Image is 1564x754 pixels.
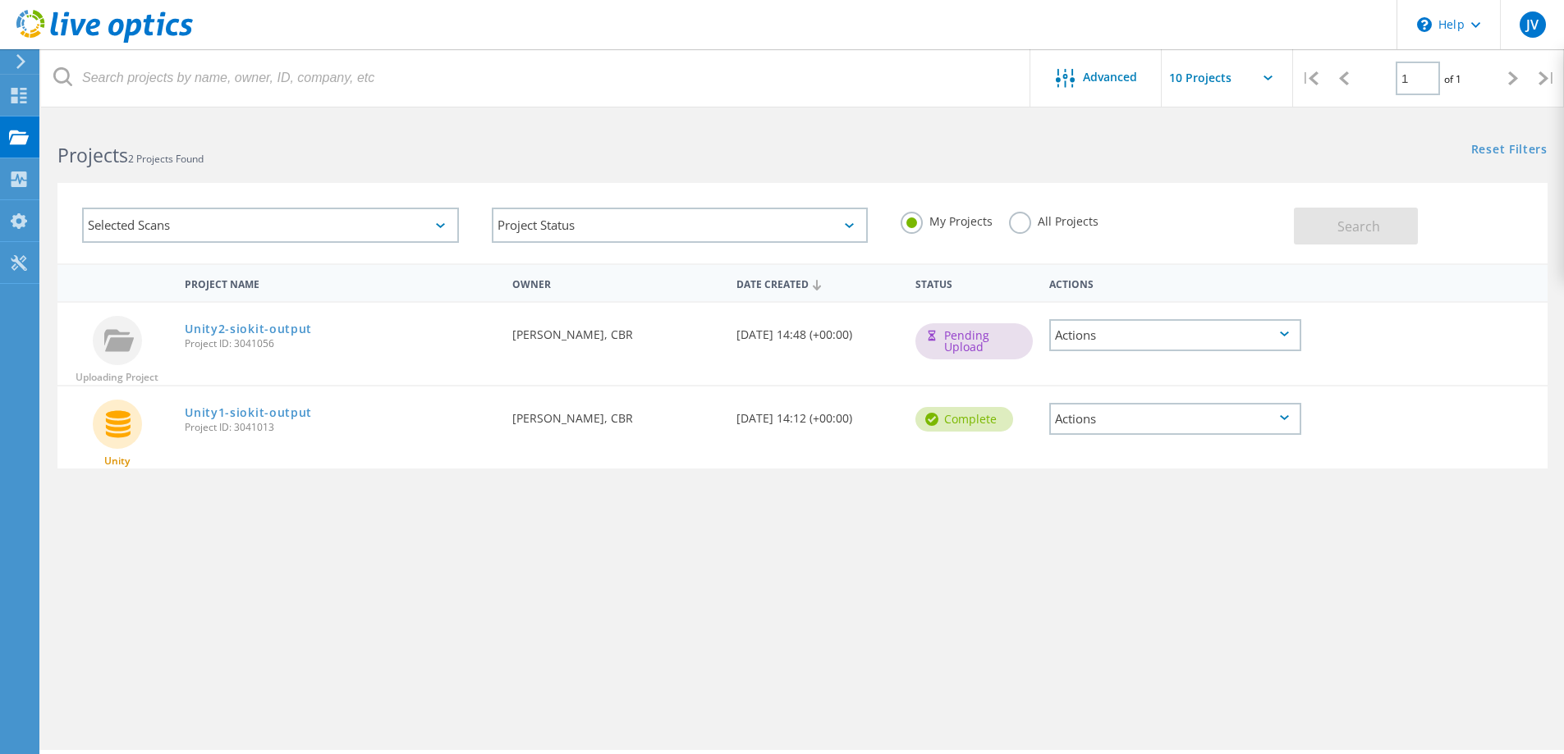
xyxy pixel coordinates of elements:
[728,303,907,357] div: [DATE] 14:48 (+00:00)
[128,152,204,166] span: 2 Projects Found
[41,49,1031,107] input: Search projects by name, owner, ID, company, etc
[185,323,312,335] a: Unity2-siokit-output
[185,423,496,432] span: Project ID: 3041013
[1083,71,1137,83] span: Advanced
[76,372,158,382] span: Uploading Project
[1294,208,1418,244] button: Search
[185,407,312,418] a: Unity1-siokit-output
[1049,403,1301,435] div: Actions
[1444,72,1461,86] span: of 1
[1293,49,1327,107] div: |
[104,456,130,466] span: Unity
[901,212,993,227] label: My Projects
[185,339,496,349] span: Project ID: 3041056
[1337,217,1380,235] span: Search
[504,267,727,298] div: Owner
[728,267,907,299] div: Date Created
[728,386,907,441] div: [DATE] 14:12 (+00:00)
[1417,17,1432,32] svg: \n
[1526,18,1539,31] span: JV
[177,267,504,298] div: Project Name
[504,386,727,441] div: [PERSON_NAME], CBR
[82,208,459,243] div: Selected Scans
[1041,267,1309,298] div: Actions
[504,303,727,357] div: [PERSON_NAME], CBR
[1471,144,1548,158] a: Reset Filters
[492,208,869,243] div: Project Status
[16,34,193,46] a: Live Optics Dashboard
[1530,49,1564,107] div: |
[1009,212,1098,227] label: All Projects
[1049,319,1301,351] div: Actions
[915,407,1013,432] div: Complete
[57,142,128,168] b: Projects
[915,323,1033,359] div: Pending Upload
[907,267,1041,298] div: Status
